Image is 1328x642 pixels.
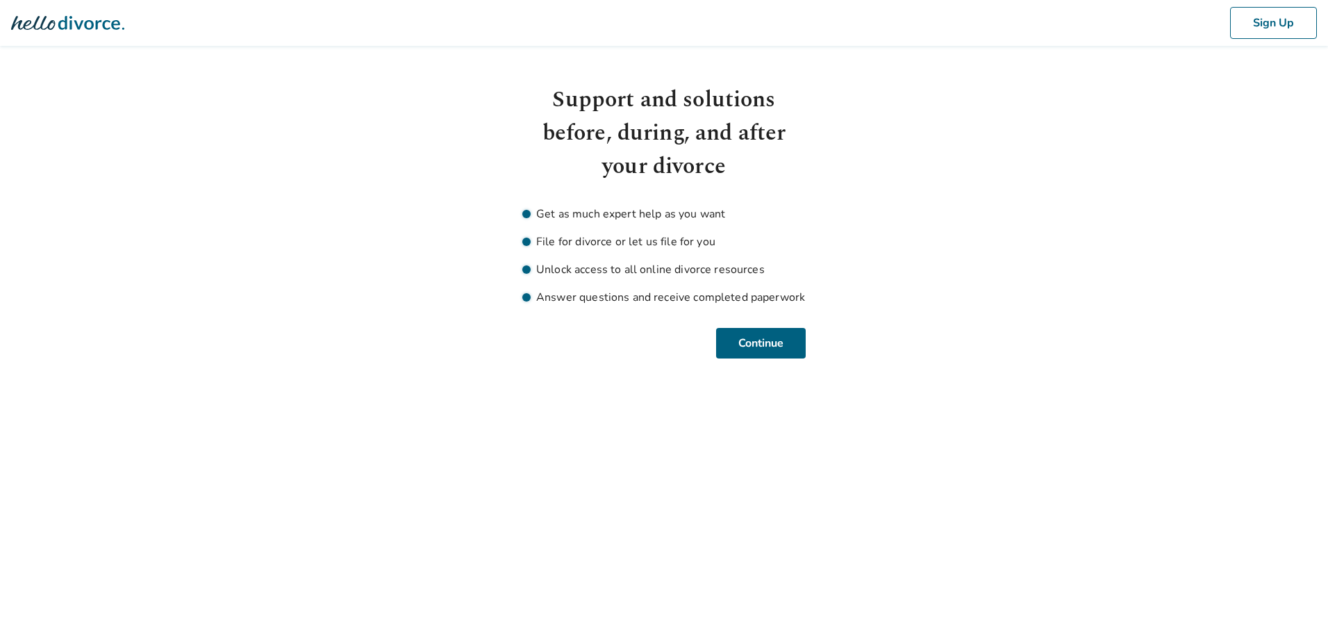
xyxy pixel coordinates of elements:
li: File for divorce or let us file for you [522,233,806,250]
button: Sign Up [1230,7,1317,39]
li: Get as much expert help as you want [522,206,806,222]
li: Unlock access to all online divorce resources [522,261,806,278]
h1: Support and solutions before, during, and after your divorce [522,83,806,183]
button: Continue [716,328,806,359]
li: Answer questions and receive completed paperwork [522,289,806,306]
